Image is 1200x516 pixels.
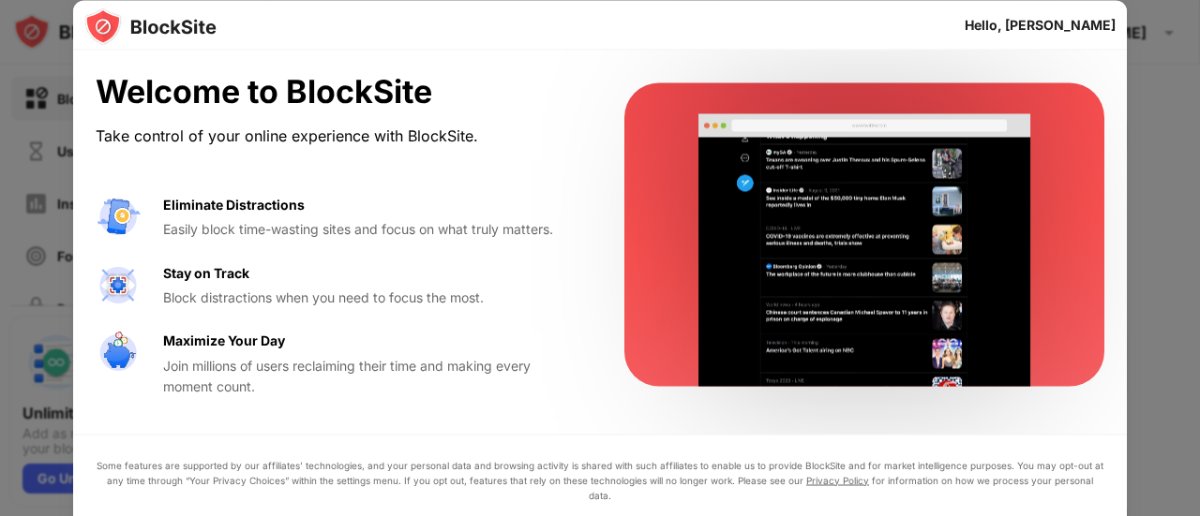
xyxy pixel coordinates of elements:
a: Privacy Policy [806,474,869,485]
div: Easily block time-wasting sites and focus on what truly matters. [163,219,579,240]
img: value-focus.svg [96,262,141,307]
div: Maximize Your Day [163,331,285,351]
div: Some features are supported by our affiliates’ technologies, and your personal data and browsing ... [96,457,1104,502]
img: value-avoid-distractions.svg [96,194,141,239]
img: logo-blocksite.svg [84,7,217,45]
div: Take control of your online experience with BlockSite. [96,122,579,149]
img: value-safe-time.svg [96,331,141,376]
div: Stay on Track [163,262,249,283]
div: Hello, [PERSON_NAME] [965,17,1116,32]
div: Block distractions when you need to focus the most. [163,287,579,307]
div: Join millions of users reclaiming their time and making every moment count. [163,355,579,397]
div: Eliminate Distractions [163,194,305,214]
div: Welcome to BlockSite [96,73,579,111]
